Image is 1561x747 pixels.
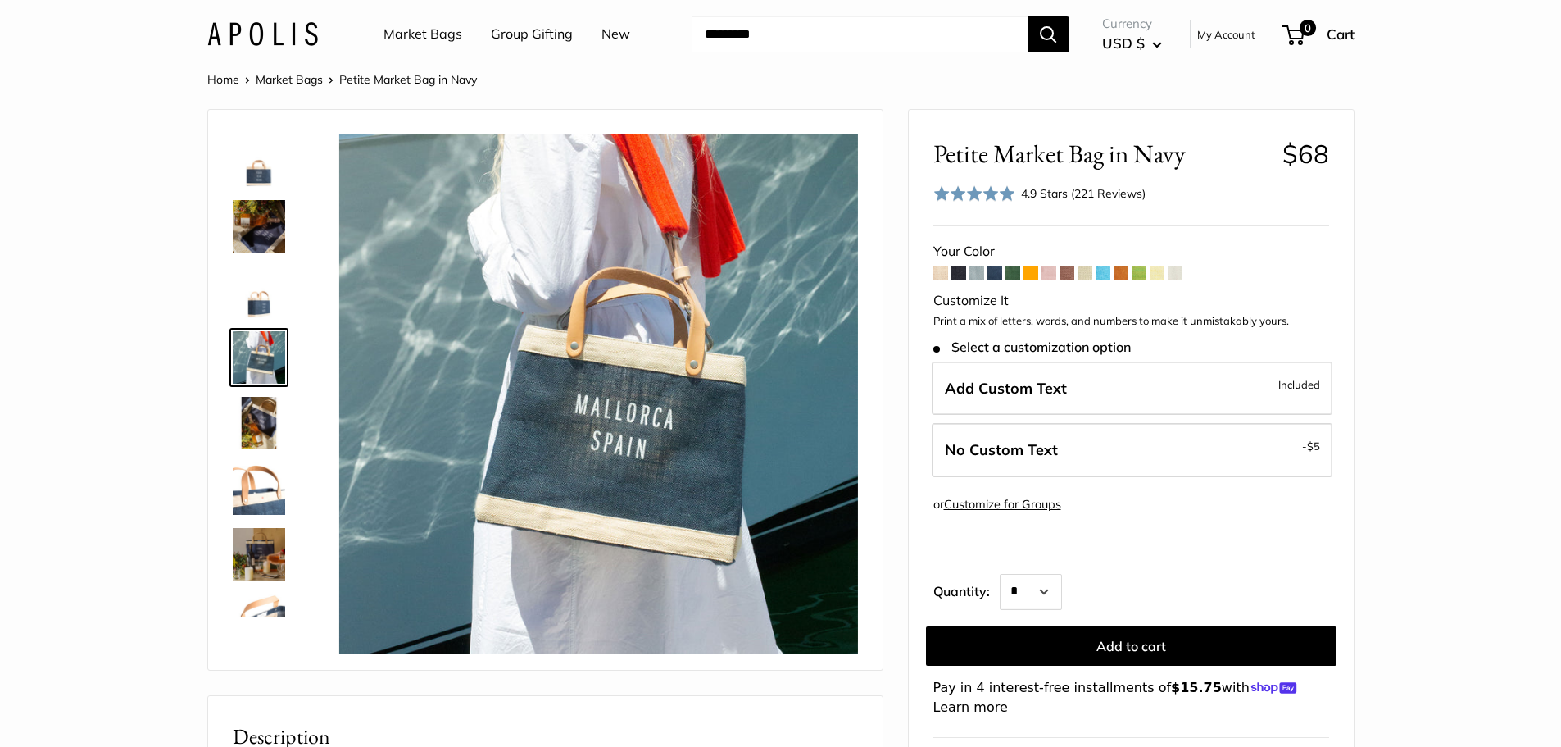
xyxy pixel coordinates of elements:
span: Currency [1102,12,1162,35]
span: Cart [1327,25,1355,43]
a: Petite Market Bag in Navy [229,525,288,584]
img: Petite Market Bag in Navy [233,200,285,253]
img: description_Make it yours with custom text. [233,134,285,187]
a: Petite Market Bag in Navy [229,197,288,256]
img: Petite Market Bag in Navy [233,528,285,581]
a: Market Bags [256,72,323,87]
label: Quantity: [933,569,1000,610]
span: Petite Market Bag in Navy [339,72,477,87]
button: Search [1028,16,1069,52]
img: Petite Market Bag in Navy [233,331,285,384]
a: description_Super soft and durable leather handles. [229,459,288,518]
div: or [933,494,1061,516]
button: Add to cart [926,626,1336,666]
label: Leave Blank [932,423,1332,477]
nav: Breadcrumb [207,69,477,90]
a: Petite Market Bag in Navy [229,394,288,453]
img: Apolis [207,22,318,46]
span: - [1302,436,1320,456]
img: description_Inner pocket good for daily drivers. [233,594,285,646]
label: Add Custom Text [932,362,1332,416]
a: Petite Market Bag in Navy [229,328,288,387]
p: Print a mix of letters, words, and numbers to make it unmistakably yours. [933,313,1329,330]
a: Market Bags [383,22,462,47]
input: Search... [692,16,1028,52]
span: Add Custom Text [945,379,1067,398]
span: USD $ [1102,34,1145,52]
a: Customize for Groups [944,497,1061,512]
span: Petite Market Bag in Navy [933,139,1270,169]
button: USD $ [1102,30,1162,57]
a: description_Inner pocket good for daily drivers. [229,590,288,649]
span: $68 [1282,138,1329,170]
span: $5 [1307,440,1320,453]
span: Included [1278,375,1320,394]
span: No Custom Text [945,440,1058,459]
a: New [601,22,630,47]
span: Select a customization option [933,339,1131,355]
img: Petite Market Bag in Navy [338,134,857,654]
img: Petite Market Bag in Navy [233,266,285,318]
a: 0 Cart [1284,21,1355,48]
div: 4.9 Stars (221 Reviews) [1021,184,1146,203]
span: 0 [1299,20,1315,36]
div: 4.9 Stars (221 Reviews) [933,182,1146,206]
div: Customize It [933,289,1329,313]
a: Group Gifting [491,22,573,47]
div: Your Color [933,239,1329,264]
a: description_Make it yours with custom text. [229,131,288,190]
img: Petite Market Bag in Navy [233,397,285,449]
a: Petite Market Bag in Navy [229,262,288,321]
a: My Account [1197,25,1255,44]
img: description_Super soft and durable leather handles. [233,462,285,515]
a: Home [207,72,239,87]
